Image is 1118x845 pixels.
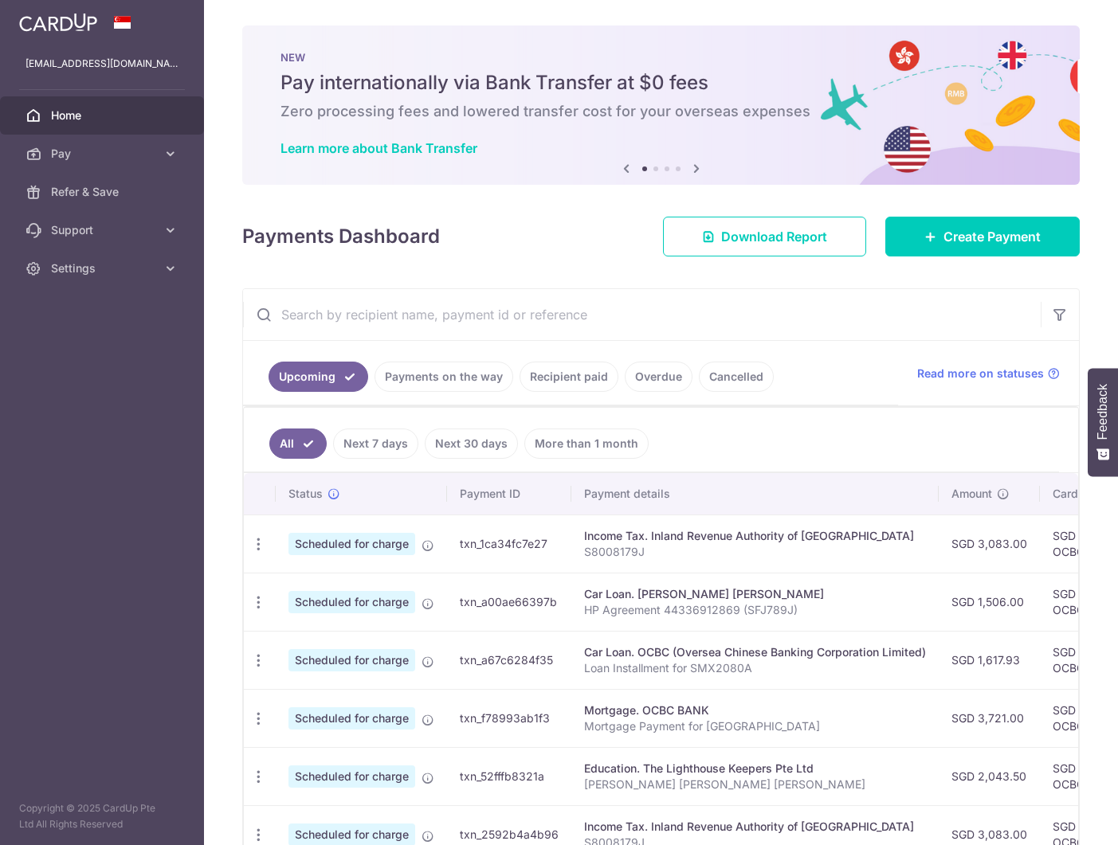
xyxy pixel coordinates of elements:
[584,761,926,777] div: Education. The Lighthouse Keepers Pte Ltd
[584,544,926,560] p: S8008179J
[280,140,477,156] a: Learn more about Bank Transfer
[288,591,415,613] span: Scheduled for charge
[939,573,1040,631] td: SGD 1,506.00
[51,184,156,200] span: Refer & Save
[269,362,368,392] a: Upcoming
[520,362,618,392] a: Recipient paid
[584,718,926,734] p: Mortgage Payment for [GEOGRAPHIC_DATA]
[584,644,926,660] div: Car Loan. OCBC (Oversea Chinese Banking Corporation Limited)
[663,217,866,256] a: Download Report
[288,707,415,730] span: Scheduled for charge
[699,362,774,392] a: Cancelled
[280,51,1042,64] p: NEW
[51,108,156,123] span: Home
[1088,368,1118,476] button: Feedback - Show survey
[425,428,518,459] a: Next 30 days
[1096,384,1110,440] span: Feedback
[269,428,327,459] a: All
[288,533,415,555] span: Scheduled for charge
[917,366,1060,381] a: Read more on statuses
[25,56,178,72] p: [EMAIL_ADDRESS][DOMAIN_NAME]
[584,660,926,676] p: Loan Installment for SMX2080A
[447,573,571,631] td: txn_a00ae66397b
[584,586,926,602] div: Car Loan. [PERSON_NAME] [PERSON_NAME]
[939,747,1040,805] td: SGD 2,043.50
[242,25,1080,185] img: Bank transfer banner
[375,362,513,392] a: Payments on the way
[447,631,571,689] td: txn_a67c6284f35
[447,689,571,747] td: txn_f78993ab1f3
[584,819,926,835] div: Income Tax. Inland Revenue Authority of [GEOGRAPHIC_DATA]
[584,702,926,718] div: Mortgage. OCBC BANK
[447,514,571,573] td: txn_1ca34fc7e27
[280,102,1042,121] h6: Zero processing fees and lowered transfer cost for your overseas expenses
[721,227,827,246] span: Download Report
[885,217,1080,256] a: Create Payment
[584,602,926,618] p: HP Agreement 44336912869 (SFJ789J)
[584,528,926,544] div: Income Tax. Inland Revenue Authority of [GEOGRAPHIC_DATA]
[951,486,992,502] span: Amount
[625,362,692,392] a: Overdue
[447,747,571,805] td: txn_52fffb8321a
[584,777,926,792] p: [PERSON_NAME] [PERSON_NAME] [PERSON_NAME]
[51,260,156,276] span: Settings
[288,649,415,671] span: Scheduled for charge
[943,227,1041,246] span: Create Payment
[333,428,418,459] a: Next 7 days
[447,473,571,514] th: Payment ID
[288,765,415,788] span: Scheduled for charge
[19,13,97,32] img: CardUp
[243,289,1041,340] input: Search by recipient name, payment id or reference
[939,514,1040,573] td: SGD 3,083.00
[571,473,939,514] th: Payment details
[51,222,156,238] span: Support
[939,631,1040,689] td: SGD 1,617.93
[51,146,156,162] span: Pay
[524,428,649,459] a: More than 1 month
[242,222,440,251] h4: Payments Dashboard
[288,486,323,502] span: Status
[917,366,1044,381] span: Read more on statuses
[280,70,1042,96] h5: Pay internationally via Bank Transfer at $0 fees
[939,689,1040,747] td: SGD 3,721.00
[1053,486,1113,502] span: CardUp fee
